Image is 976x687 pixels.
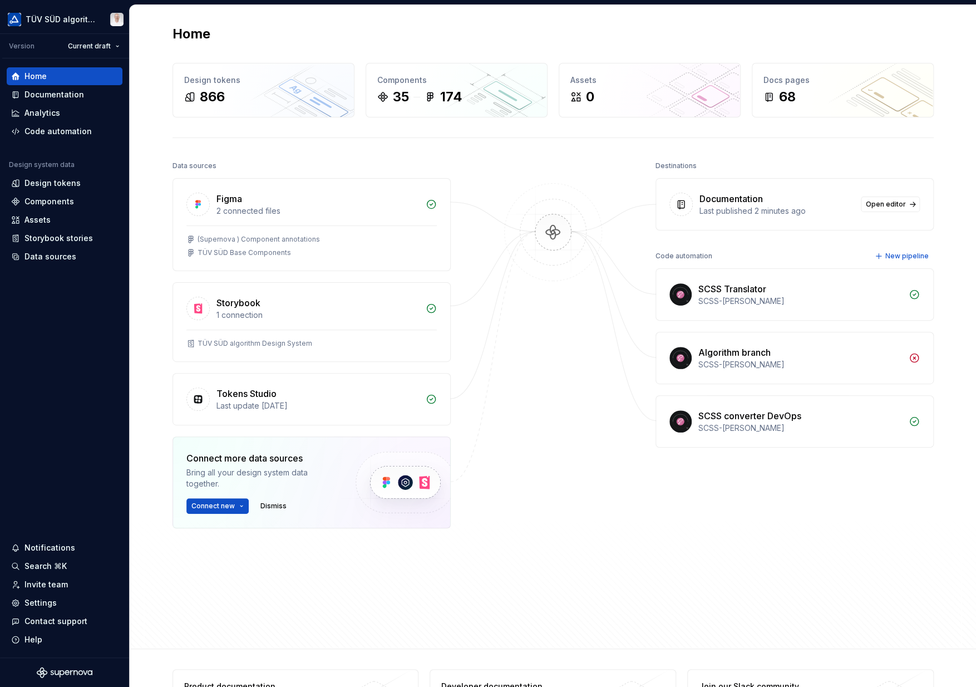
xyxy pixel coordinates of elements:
[172,178,451,271] a: Figma2 connected files(Supernova ) Component annotationsTÜV SÜD Base Components
[9,160,75,169] div: Design system data
[377,75,536,86] div: Components
[216,192,242,205] div: Figma
[7,594,122,612] a: Settings
[7,557,122,575] button: Search ⌘K
[172,282,451,362] a: Storybook1 connectionTÜV SÜD algorithm Design System
[172,158,216,174] div: Data sources
[198,248,291,257] div: TÜV SÜD Base Components
[172,25,210,43] h2: Home
[172,63,354,117] a: Design tokens866
[216,296,260,310] div: Storybook
[24,579,68,590] div: Invite team
[24,597,57,609] div: Settings
[198,339,312,348] div: TÜV SÜD algorithm Design System
[110,13,124,26] img: Marco Schäfer
[698,346,771,359] div: Algorithm branch
[698,296,902,307] div: SCSS-[PERSON_NAME]
[24,89,84,100] div: Documentation
[8,13,21,26] img: b580ff83-5aa9-44e3-bf1e-f2d94e587a2d.png
[655,158,697,174] div: Destinations
[699,192,763,205] div: Documentation
[698,423,902,434] div: SCSS-[PERSON_NAME]
[24,214,51,225] div: Assets
[559,63,741,117] a: Assets0
[779,88,796,106] div: 68
[7,248,122,266] a: Data sources
[24,542,75,553] div: Notifications
[255,498,292,514] button: Dismiss
[24,634,42,645] div: Help
[24,196,74,207] div: Components
[871,248,934,264] button: New pipeline
[698,282,766,296] div: SCSS Translator
[216,205,419,217] div: 2 connected files
[7,174,122,192] a: Design tokens
[24,251,76,262] div: Data sources
[216,400,419,411] div: Last update [DATE]
[172,373,451,425] a: Tokens StudioLast update [DATE]
[861,197,920,212] a: Open editor
[24,126,92,137] div: Code automation
[191,502,235,511] span: Connect new
[24,107,60,119] div: Analytics
[24,71,47,82] div: Home
[7,211,122,229] a: Assets
[9,42,34,51] div: Version
[7,539,122,557] button: Notifications
[37,667,92,678] svg: Supernova Logo
[699,205,854,217] div: Last published 2 minutes ago
[260,502,287,511] span: Dismiss
[216,387,277,400] div: Tokens Studio
[7,104,122,122] a: Analytics
[7,122,122,140] a: Code automation
[200,88,225,106] div: 866
[198,235,320,244] div: (Supernova ) Component annotations
[186,467,337,489] div: Bring all your design system data together.
[7,229,122,247] a: Storybook stories
[7,193,122,210] a: Components
[393,88,409,106] div: 35
[184,75,343,86] div: Design tokens
[216,310,419,321] div: 1 connection
[186,498,249,514] button: Connect new
[366,63,548,117] a: Components35174
[26,14,97,25] div: TÜV SÜD algorithm
[2,7,127,31] button: TÜV SÜD algorithmMarco Schäfer
[763,75,922,86] div: Docs pages
[698,409,801,423] div: SCSS converter DevOps
[186,452,337,465] div: Connect more data sources
[24,178,81,189] div: Design tokens
[752,63,934,117] a: Docs pages68
[7,576,122,593] a: Invite team
[7,86,122,104] a: Documentation
[24,233,93,244] div: Storybook stories
[866,200,906,209] span: Open editor
[24,561,67,572] div: Search ⌘K
[586,88,594,106] div: 0
[68,42,111,51] span: Current draft
[440,88,462,106] div: 174
[570,75,729,86] div: Assets
[655,248,712,264] div: Code automation
[63,38,125,54] button: Current draft
[7,67,122,85] a: Home
[7,612,122,630] button: Contact support
[885,252,929,261] span: New pipeline
[698,359,902,370] div: SCSS-[PERSON_NAME]
[7,631,122,649] button: Help
[24,616,87,627] div: Contact support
